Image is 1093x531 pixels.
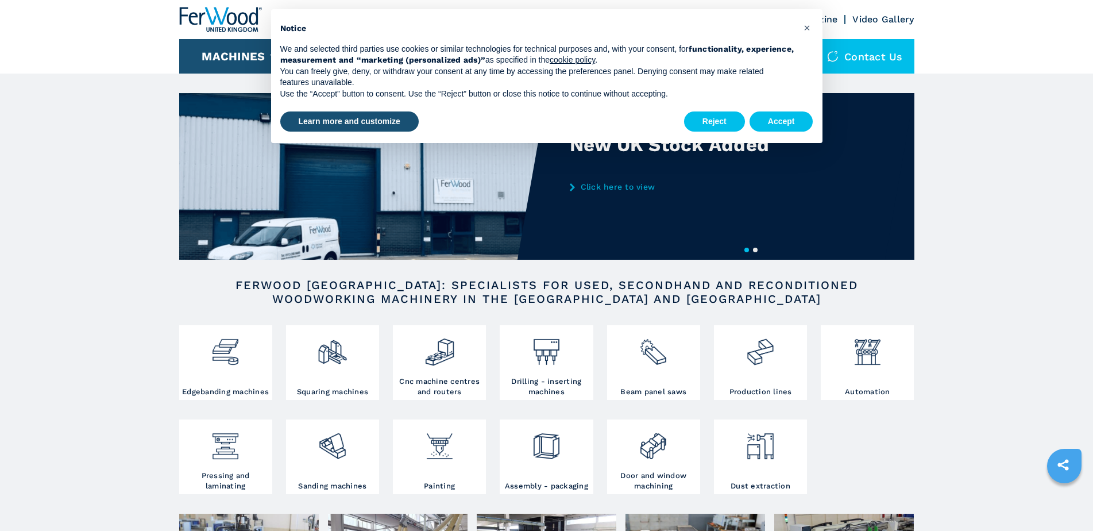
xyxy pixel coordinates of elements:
span: × [804,21,810,34]
h3: Production lines [729,387,792,397]
a: Edgebanding machines [179,325,272,400]
img: foratrici_inseritrici_2.png [531,328,562,367]
h3: Dust extraction [731,481,790,491]
a: Painting [393,420,486,494]
img: sezionatrici_2.png [638,328,669,367]
p: We and selected third parties use cookies or similar technologies for technical purposes and, wit... [280,44,795,66]
h3: Drilling - inserting machines [503,376,590,397]
a: Door and window machining [607,420,700,494]
a: Sanding machines [286,420,379,494]
h3: Automation [845,387,890,397]
a: Squaring machines [286,325,379,400]
a: Pressing and laminating [179,420,272,494]
img: squadratrici_2.png [317,328,347,367]
img: montaggio_imballaggio_2.png [531,422,562,461]
a: Click here to view [570,182,795,191]
img: linee_di_produzione_2.png [745,328,775,367]
p: Use the “Accept” button to consent. Use the “Reject” button or close this notice to continue with... [280,88,795,100]
button: Reject [684,111,745,132]
a: Dust extraction [714,420,807,494]
h2: Notice [280,23,795,34]
button: 1 [744,248,749,252]
button: Machines [202,49,265,63]
h3: Pressing and laminating [182,471,269,491]
h2: FERWOOD [GEOGRAPHIC_DATA]: SPECIALISTS FOR USED, SECONDHAND AND RECONDITIONED WOODWORKING MACHINE... [216,278,878,306]
h3: Squaring machines [297,387,368,397]
button: Learn more and customize [280,111,419,132]
a: Cnc machine centres and routers [393,325,486,400]
img: verniciatura_1.png [424,422,455,461]
h3: Edgebanding machines [182,387,269,397]
img: bordatrici_1.png [210,328,241,367]
a: sharethis [1049,451,1077,479]
p: You can freely give, deny, or withdraw your consent at any time by accessing the preferences pane... [280,66,795,88]
img: Ferwood [179,7,262,32]
img: lavorazione_porte_finestre_2.png [638,422,669,461]
img: levigatrici_2.png [317,422,347,461]
img: pressa-strettoia.png [210,422,241,461]
img: centro_di_lavoro_cnc_2.png [424,328,455,367]
a: Video Gallery [852,14,914,25]
h3: Door and window machining [610,471,697,491]
h3: Assembly - packaging [505,481,588,491]
h3: Beam panel saws [620,387,686,397]
h3: Painting [424,481,455,491]
h3: Sanding machines [298,481,366,491]
img: aspirazione_1.png [745,422,775,461]
a: Production lines [714,325,807,400]
img: Contact us [827,51,839,62]
button: Accept [750,111,813,132]
iframe: Chat [1044,479,1084,522]
a: Drilling - inserting machines [500,325,593,400]
strong: functionality, experience, measurement and “marketing (personalized ads)” [280,44,794,65]
button: Close this notice [798,18,817,37]
a: Automation [821,325,914,400]
a: Assembly - packaging [500,420,593,494]
a: Beam panel saws [607,325,700,400]
img: New UK Stock Added [179,93,547,260]
h3: Cnc machine centres and routers [396,376,483,397]
img: automazione.png [852,328,883,367]
a: cookie policy [550,55,595,64]
button: 2 [753,248,758,252]
div: Contact us [816,39,914,74]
